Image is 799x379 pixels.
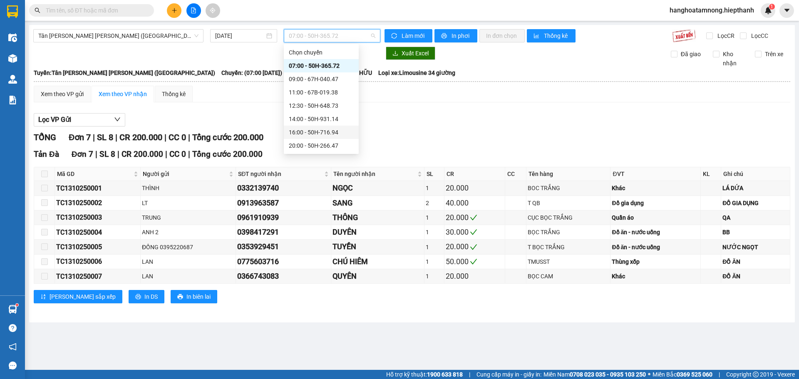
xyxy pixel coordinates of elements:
div: TUYỀN [333,241,423,253]
span: In phơi [452,31,471,40]
input: 13/10/2025 [215,31,265,40]
button: aim [206,3,220,18]
span: search [35,7,40,13]
th: KL [701,167,721,181]
div: TRUNG [142,213,234,222]
span: sync [391,33,398,40]
span: check [470,228,477,236]
span: Kho nhận [720,50,749,68]
span: Người gửi [143,169,227,178]
div: TC1310250007 [56,271,139,282]
td: 0332139740 [236,181,331,196]
strong: CÔNG TY TNHH MTV VẬN TẢI [6,4,84,20]
span: Trên xe [762,50,787,59]
div: 0775603716 [237,256,330,268]
div: Khác [612,272,699,281]
div: NGỌC [333,182,423,194]
div: ĐỒ ĂN [722,272,789,281]
span: Tổng cước 200.000 [192,149,263,159]
div: NƯỚC NGỌT [722,243,789,252]
div: 0398417291 [237,226,330,238]
button: printerIn phơi [434,29,477,42]
td: TC1310250004 [55,225,141,240]
span: Đã giao [677,50,704,59]
div: TC1310250003 [56,212,139,223]
th: Ghi chú [721,167,790,181]
span: 026 Tản Đà - Lô E, P11, Q5 | [117,57,226,63]
div: Chọn chuyến [289,48,354,57]
sup: 1 [16,304,18,306]
span: download [392,50,398,57]
span: Đơn 7 [72,149,94,159]
img: logo-vxr [7,5,18,18]
div: BOC TRẮNG [528,183,609,193]
span: CR 200.000 [122,149,163,159]
div: 50.000 [446,256,504,268]
td: 0961910939 [236,211,331,225]
span: Mã GD [57,169,132,178]
span: Miền Nam [543,370,646,379]
div: 2 [426,198,443,208]
div: 20:00 - 50H-266.47 [289,141,354,150]
td: 0366743083 [236,269,331,284]
div: 20.000 [446,212,504,223]
div: LAN [142,257,234,266]
td: QUYÊN [331,269,424,284]
button: caret-down [779,3,794,18]
div: BỌC TRẮNG [528,228,609,237]
span: caret-down [783,7,791,14]
span: Hỗ trợ kỹ thuật: [386,370,463,379]
div: ĐỒ GIA DỤNG [722,198,789,208]
div: 0961910939 [237,212,330,223]
div: 1 [426,183,443,193]
div: Thùng xốp [612,257,699,266]
span: | [164,132,166,142]
div: LÁ DỨA [722,183,789,193]
div: ANH 2 [142,228,234,237]
span: | [469,370,470,379]
span: | [95,149,97,159]
td: 0913963587 [236,196,331,211]
span: [PERSON_NAME] sắp xếp [50,292,116,301]
div: TC1310250001 [56,183,139,193]
div: BỌC CAM [528,272,609,281]
span: file-add [191,7,196,13]
div: TC1310250004 [56,227,139,238]
span: aim [210,7,216,13]
span: check [470,243,477,251]
span: | [165,149,167,159]
button: plus [167,3,181,18]
img: 9k= [672,29,696,42]
div: 09:00 - 67H-040.47 [289,74,354,84]
span: | [117,149,119,159]
span: | [719,370,720,379]
span: SĐT người nhận [238,169,323,178]
strong: VP Nhận : [117,47,173,54]
th: Tên hàng [526,167,611,181]
td: CHÚ HIÊM [331,255,424,269]
div: Thống kê [162,89,186,99]
span: Tên người nhận [333,169,416,178]
span: Cung cấp máy in - giấy in: [476,370,541,379]
span: TỔNG [34,132,56,142]
div: TC1310250006 [56,256,139,267]
span: In biên lai [186,292,211,301]
span: Tản Đà [34,149,59,159]
div: Quần áo [612,213,699,222]
div: 14:00 - 50H-931.14 [289,114,354,124]
td: TC1310250001 [55,181,141,196]
button: downloadXuất Excel [386,47,435,60]
input: Tìm tên, số ĐT hoặc mã đơn [46,6,144,15]
div: BB [722,228,789,237]
div: 20.000 [446,270,504,282]
button: syncLàm mới [385,29,432,42]
span: Chuyến: (07:00 [DATE]) [221,68,282,77]
span: printer [441,33,448,40]
div: CỤC BỌC TRẮNG [528,213,609,222]
td: TC1310250007 [55,269,141,284]
button: Lọc VP Gửi [34,113,125,126]
span: 1 [770,4,773,10]
div: QA [722,213,789,222]
b: Tuyến: Tân [PERSON_NAME] [PERSON_NAME] ([GEOGRAPHIC_DATA]) [34,69,215,76]
div: LAN [142,272,234,281]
